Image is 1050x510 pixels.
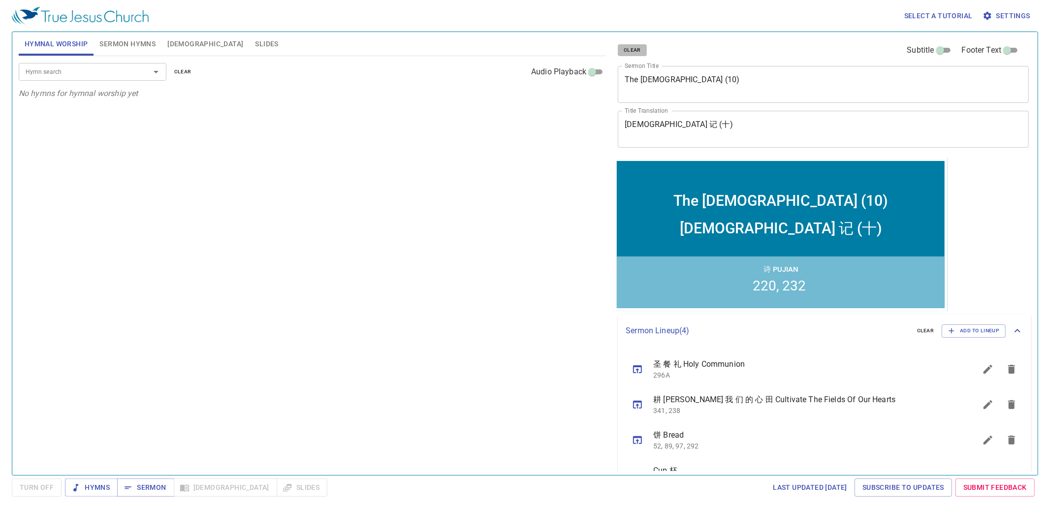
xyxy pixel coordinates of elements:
button: Hymns [65,478,118,497]
span: Last updated [DATE] [773,481,847,494]
button: Settings [981,7,1034,25]
span: Slides [255,38,278,50]
span: clear [174,67,191,76]
textarea: [DEMOGRAPHIC_DATA] 记 (十) [625,120,1022,138]
i: No hymns for hymnal worship yet [19,89,138,98]
button: Select a tutorial [900,7,977,25]
button: Open [149,65,163,79]
span: 耕 [PERSON_NAME] 我 们 的 心 田 Cultivate The Fields Of Our Hearts [653,394,953,406]
p: 52, 89, 97, 292 [653,441,953,451]
iframe: from-child [614,158,948,311]
span: [DEMOGRAPHIC_DATA] [167,38,243,50]
button: Add to Lineup [942,324,1006,337]
p: 341, 238 [653,406,953,415]
span: Select a tutorial [904,10,973,22]
span: Submit Feedback [963,481,1027,494]
span: Sermon Hymns [99,38,156,50]
span: 圣 餐 礼 Holy Communion [653,358,953,370]
span: 饼 Bread [653,429,953,441]
span: clear [624,46,641,55]
p: 296A [653,370,953,380]
button: clear [618,44,647,56]
p: Sermon Lineup ( 4 ) [626,325,909,337]
div: Sermon Lineup(4)clearAdd to Lineup [618,315,1031,347]
span: clear [917,326,934,335]
ul: sermon lineup list [618,348,1031,497]
textarea: The [DEMOGRAPHIC_DATA] (10) [625,75,1022,94]
span: Audio Playback [531,66,586,78]
span: Cup 杯 [653,465,953,477]
img: True Jesus Church [12,7,149,25]
span: Settings [985,10,1030,22]
span: Hymnal Worship [25,38,88,50]
a: Last updated [DATE] [769,478,851,497]
span: Add to Lineup [948,326,999,335]
a: Submit Feedback [955,478,1035,497]
span: Hymns [73,481,110,494]
span: Footer Text [962,44,1002,56]
button: clear [168,66,197,78]
span: Subscribe to Updates [862,481,944,494]
button: Sermon [117,478,174,497]
button: clear [911,325,940,337]
a: Subscribe to Updates [855,478,952,497]
span: Sermon [125,481,166,494]
span: Subtitle [907,44,934,56]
